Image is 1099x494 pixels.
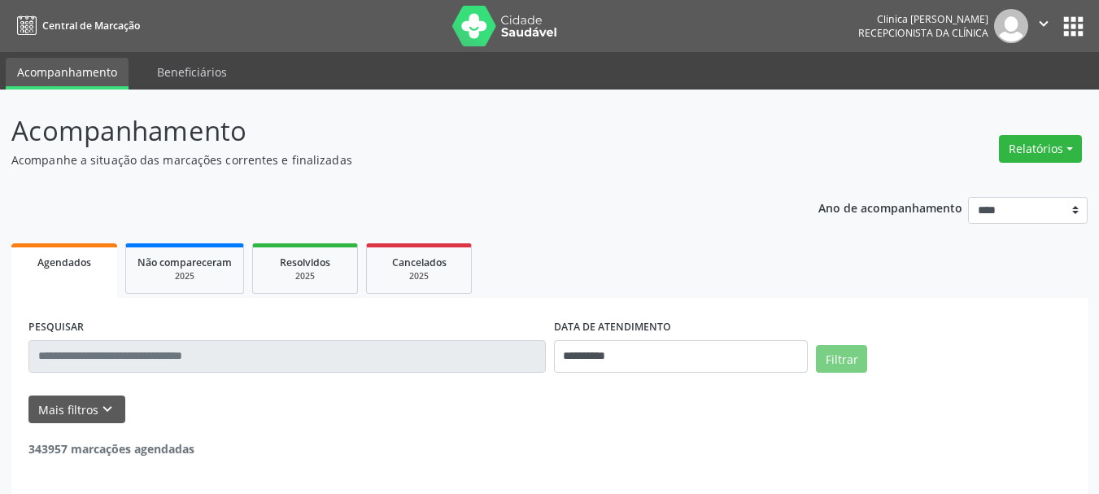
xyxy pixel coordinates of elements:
p: Ano de acompanhamento [818,197,962,217]
span: Central de Marcação [42,19,140,33]
strong: 343957 marcações agendadas [28,441,194,457]
a: Central de Marcação [11,12,140,39]
i:  [1035,15,1053,33]
label: PESQUISAR [28,315,84,340]
p: Acompanhamento [11,111,765,151]
span: Não compareceram [137,256,232,269]
p: Acompanhe a situação das marcações correntes e finalizadas [11,151,765,168]
i: keyboard_arrow_down [98,400,116,418]
button: apps [1059,12,1088,41]
div: 2025 [137,270,232,282]
span: Resolvidos [280,256,330,269]
div: 2025 [378,270,460,282]
div: Clinica [PERSON_NAME] [858,12,988,26]
button: Mais filtroskeyboard_arrow_down [28,396,125,424]
span: Recepcionista da clínica [858,26,988,40]
span: Agendados [37,256,91,269]
label: DATA DE ATENDIMENTO [554,315,671,340]
button: Filtrar [816,345,867,373]
span: Cancelados [392,256,447,269]
button:  [1028,9,1059,43]
div: 2025 [264,270,346,282]
button: Relatórios [999,135,1082,163]
a: Beneficiários [146,58,238,86]
img: img [994,9,1028,43]
a: Acompanhamento [6,58,129,90]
